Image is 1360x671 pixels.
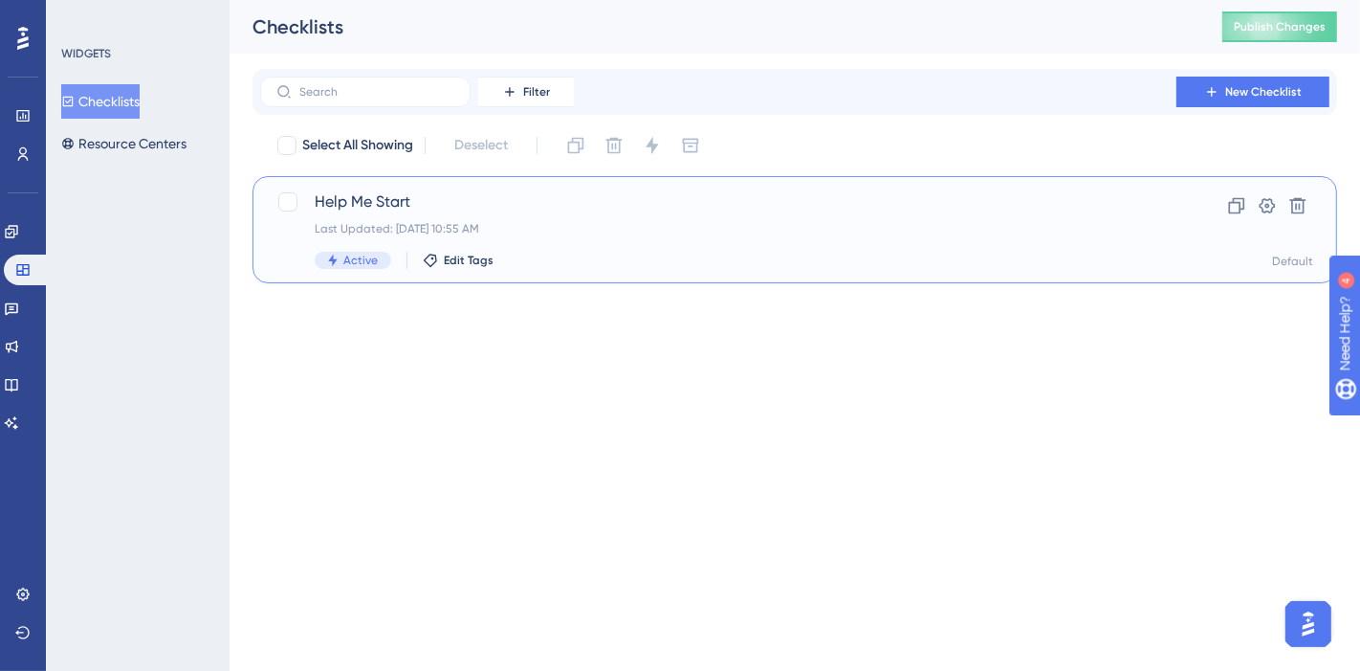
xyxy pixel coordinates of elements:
[1272,254,1313,269] div: Default
[523,84,550,100] span: Filter
[315,221,1122,236] div: Last Updated: [DATE] 10:55 AM
[61,46,111,61] div: WIDGETS
[299,85,454,99] input: Search
[1234,19,1326,34] span: Publish Changes
[315,190,1122,213] span: Help Me Start
[1222,11,1337,42] button: Publish Changes
[1280,595,1337,653] iframe: UserGuiding AI Assistant Launcher
[45,5,120,28] span: Need Help?
[252,13,1174,40] div: Checklists
[423,253,494,268] button: Edit Tags
[1176,77,1329,107] button: New Checklist
[437,128,525,163] button: Deselect
[61,126,186,161] button: Resource Centers
[478,77,574,107] button: Filter
[454,134,508,157] span: Deselect
[133,10,139,25] div: 4
[61,84,140,119] button: Checklists
[444,253,494,268] span: Edit Tags
[302,134,413,157] span: Select All Showing
[343,253,378,268] span: Active
[1225,84,1302,100] span: New Checklist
